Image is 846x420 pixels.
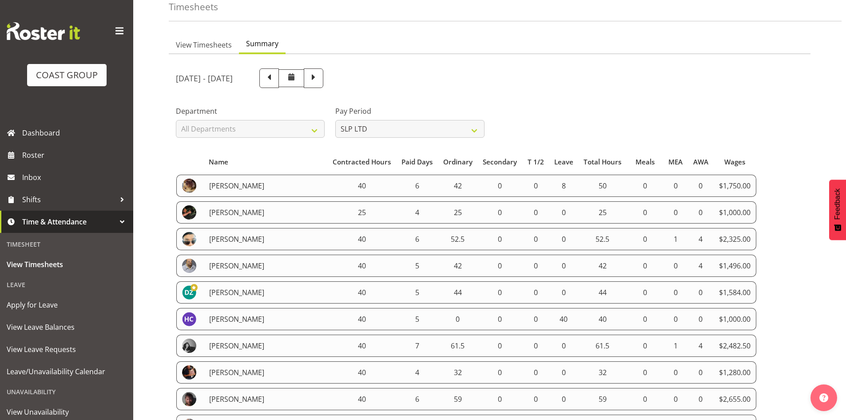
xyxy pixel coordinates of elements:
img: coel-phillips75804c3b35f37dbbd88675c55268b4da.png [182,259,196,273]
td: 32 [578,361,627,384]
td: 0 [549,281,578,304]
img: help-xxl-2.png [819,393,828,402]
h5: [DATE] - [DATE] [176,73,233,83]
button: Feedback - Show survey [829,180,846,240]
td: $2,482.50 [713,335,756,357]
span: Roster [22,148,129,162]
td: [PERSON_NAME] [204,175,327,197]
td: 0 [477,175,522,197]
td: 0 [627,388,663,410]
td: 40 [549,308,578,330]
td: 40 [327,335,396,357]
td: 40 [327,175,396,197]
td: $2,325.00 [713,228,756,250]
td: 4 [688,228,713,250]
td: 42 [438,175,478,197]
td: $1,496.00 [713,255,756,277]
td: 0 [477,388,522,410]
td: 0 [477,201,522,224]
td: 25 [438,201,478,224]
img: Rosterit website logo [7,22,80,40]
h4: Timesheets [169,2,218,12]
td: 5 [396,308,438,330]
td: 0 [688,281,713,304]
td: 0 [627,308,663,330]
img: hayden-watts63df7d1b9052fe9277054df1db42bcd0.png [182,339,196,353]
td: 50 [578,175,627,197]
td: [PERSON_NAME] [204,335,327,357]
td: 1 [663,228,688,250]
td: 25 [578,201,627,224]
td: 0 [522,388,549,410]
td: $1,000.00 [713,308,756,330]
span: Inbox [22,171,129,184]
td: 40 [327,255,396,277]
td: 40 [327,361,396,384]
span: Time & Attendance [22,215,115,228]
label: Pay Period [335,106,484,116]
img: jason-adams8c22eaeb1947293198e402fef10c00a6.png [182,392,196,406]
td: 0 [688,201,713,224]
td: 0 [688,361,713,384]
td: $1,000.00 [713,201,756,224]
td: 0 [688,308,713,330]
td: 0 [522,335,549,357]
td: 0 [627,361,663,384]
td: 40 [327,281,396,304]
td: $2,655.00 [713,388,756,410]
td: 0 [477,308,522,330]
a: View Leave Balances [2,316,131,338]
td: 5 [396,281,438,304]
span: Paid Days [401,157,433,167]
td: 0 [522,361,549,384]
td: 40 [327,308,396,330]
td: 40 [578,308,627,330]
td: 0 [522,175,549,197]
a: Apply for Leave [2,294,131,316]
span: Apply for Leave [7,298,127,312]
td: 7 [396,335,438,357]
td: 4 [396,361,438,384]
td: 0 [522,255,549,277]
span: Ordinary [443,157,473,167]
span: View Leave Balances [7,320,127,334]
a: View Leave Requests [2,338,131,360]
span: Secondary [483,157,517,167]
td: 6 [396,175,438,197]
td: 5 [396,255,438,277]
td: [PERSON_NAME] [204,388,327,410]
td: 44 [438,281,478,304]
span: View Timesheets [7,258,127,271]
a: View Timesheets [2,253,131,276]
td: 0 [688,175,713,197]
span: Summary [246,38,278,49]
td: 52.5 [578,228,627,250]
span: Shifts [22,193,115,206]
td: 0 [627,335,663,357]
span: Total Hours [584,157,621,167]
td: 0 [438,308,478,330]
td: [PERSON_NAME] [204,228,327,250]
td: 0 [663,281,688,304]
td: 61.5 [578,335,627,357]
td: 59 [438,388,478,410]
td: 0 [522,281,549,304]
div: Unavailability [2,383,131,401]
td: 0 [663,308,688,330]
span: Wages [724,157,745,167]
span: MEA [668,157,683,167]
td: 0 [663,388,688,410]
span: Meals [635,157,655,167]
td: 0 [549,255,578,277]
span: Feedback [834,188,842,220]
td: 0 [477,335,522,357]
td: 0 [522,228,549,250]
td: $1,280.00 [713,361,756,384]
td: 0 [522,308,549,330]
td: [PERSON_NAME] [204,201,327,224]
td: 61.5 [438,335,478,357]
td: $1,584.00 [713,281,756,304]
img: aaron-grant454b22c01f25b3c339245abd24dca433.png [182,179,196,193]
td: 0 [627,228,663,250]
td: 0 [477,228,522,250]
